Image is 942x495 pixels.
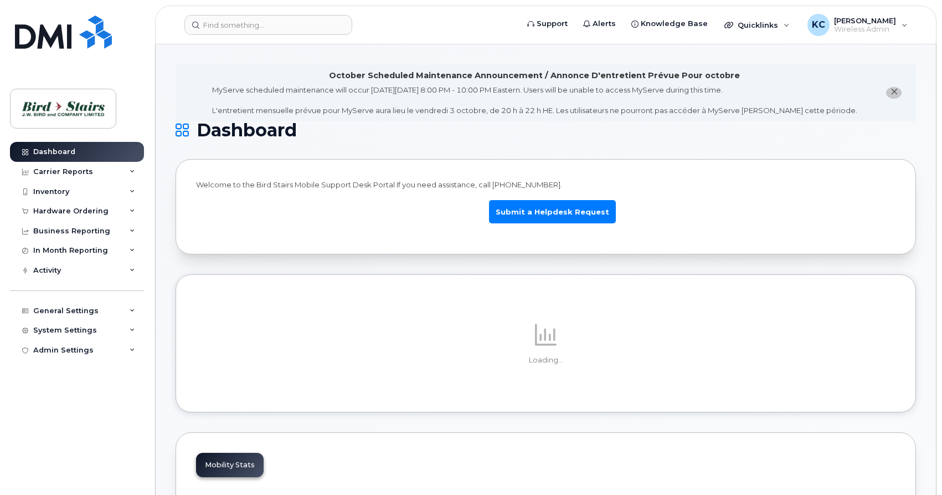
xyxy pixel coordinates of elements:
[212,85,857,116] div: MyServe scheduled maintenance will occur [DATE][DATE] 8:00 PM - 10:00 PM Eastern. Users will be u...
[197,122,297,139] span: Dashboard
[196,355,895,365] p: Loading...
[886,87,902,99] button: close notification
[489,200,616,224] a: Submit a Helpdesk Request
[196,180,895,190] p: Welcome to the Bird Stairs Mobile Support Desk Portal If you need assistance, call [PHONE_NUMBER].
[329,70,740,81] div: October Scheduled Maintenance Announcement / Annonce D'entretient Prévue Pour octobre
